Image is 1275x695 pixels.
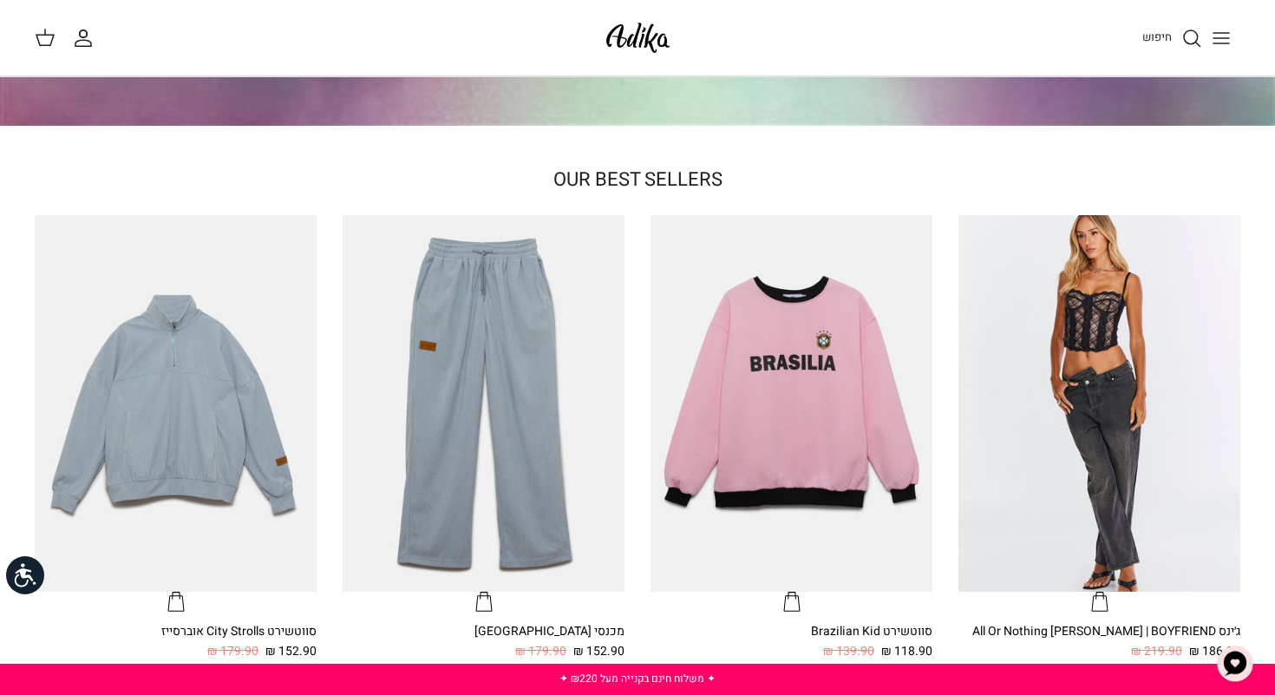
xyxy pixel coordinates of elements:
a: סווטשירט City Strolls אוברסייז [35,215,317,613]
a: ✦ משלוח חינם בקנייה מעל ₪220 ✦ [559,671,716,686]
a: ג׳ינס All Or Nothing קריס-קרוס | BOYFRIEND [958,215,1240,613]
a: סווטשירט City Strolls אוברסייז 152.90 ₪ 179.90 ₪ [35,622,317,661]
a: חיפוש [1142,28,1202,49]
a: ג׳ינס All Or Nothing [PERSON_NAME] | BOYFRIEND 186.90 ₪ 219.90 ₪ [958,622,1240,661]
span: 118.90 ₪ [881,642,932,661]
span: 179.90 ₪ [207,642,258,661]
a: סווטשירט Brazilian Kid [651,215,932,613]
button: צ'אט [1209,638,1261,690]
span: 152.90 ₪ [573,642,624,661]
a: סווטשירט Brazilian Kid 118.90 ₪ 139.90 ₪ [651,622,932,661]
div: מכנסי [GEOGRAPHIC_DATA] [343,622,624,641]
div: סווטשירט City Strolls אוברסייז [35,622,317,641]
a: מכנסי [GEOGRAPHIC_DATA] 152.90 ₪ 179.90 ₪ [343,622,624,661]
button: Toggle menu [1202,19,1240,57]
span: 179.90 ₪ [515,642,566,661]
span: 139.90 ₪ [823,642,874,661]
a: OUR BEST SELLERS [553,166,722,193]
img: Adika IL [601,17,675,58]
div: ג׳ינס All Or Nothing [PERSON_NAME] | BOYFRIEND [958,622,1240,641]
a: מכנסי טרנינג City strolls [343,215,624,613]
span: 186.90 ₪ [1189,642,1240,661]
span: 152.90 ₪ [265,642,317,661]
div: סווטשירט Brazilian Kid [651,622,932,641]
a: החשבון שלי [73,28,101,49]
span: 219.90 ₪ [1131,642,1182,661]
span: חיפוש [1142,29,1172,45]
